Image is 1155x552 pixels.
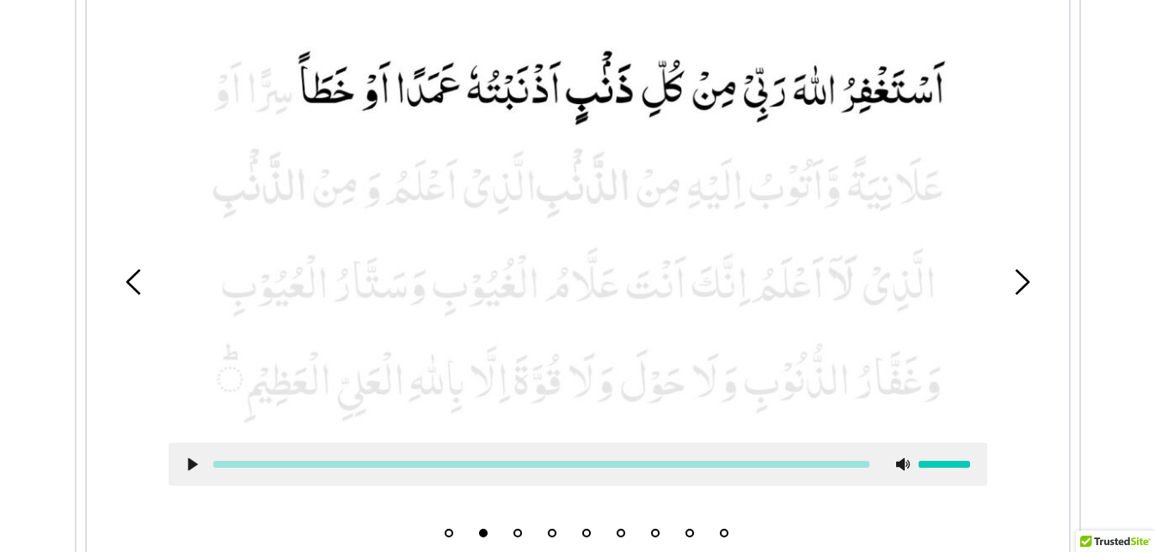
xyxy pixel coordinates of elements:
button: 5 of 9 [582,529,591,537]
button: 3 of 9 [513,529,522,537]
button: 1 of 9 [445,529,453,537]
button: 6 of 9 [617,529,625,537]
button: 8 of 9 [685,529,694,537]
button: 2 of 9 [479,529,488,537]
button: 7 of 9 [651,529,660,537]
button: 9 of 9 [720,529,728,537]
button: 4 of 9 [548,529,556,537]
